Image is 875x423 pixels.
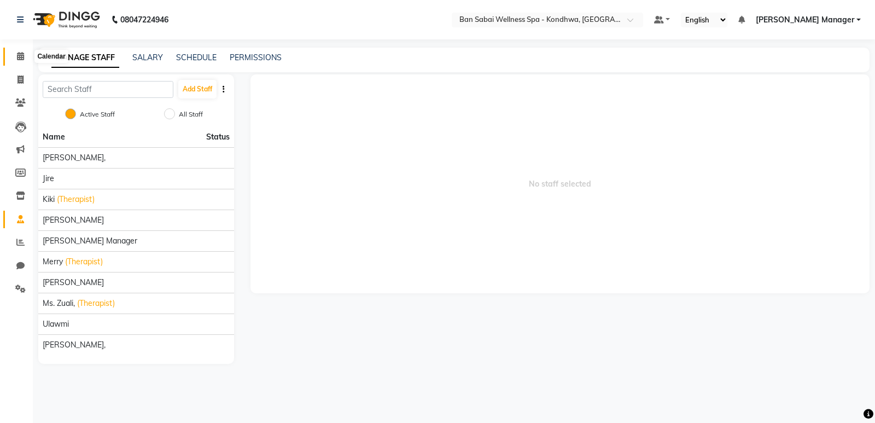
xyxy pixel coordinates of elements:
[51,48,119,68] a: MANAGE STAFF
[43,173,54,184] span: Jire
[65,256,103,268] span: (Therapist)
[178,80,217,98] button: Add Staff
[43,194,55,205] span: Kiki
[250,74,870,293] span: No staff selected
[43,235,137,247] span: [PERSON_NAME] Manager
[206,131,230,143] span: Status
[34,50,68,63] div: Calendar
[43,298,75,309] span: Ms. Zuali,
[43,277,104,288] span: [PERSON_NAME]
[176,53,217,62] a: SCHEDULE
[230,53,282,62] a: PERMISSIONS
[57,194,95,205] span: (Therapist)
[43,152,106,164] span: [PERSON_NAME],
[28,4,103,35] img: logo
[43,215,104,226] span: [PERSON_NAME]
[80,109,115,119] label: Active Staff
[43,318,69,330] span: Ulawmi
[132,53,163,62] a: SALARY
[43,132,65,142] span: Name
[77,298,115,309] span: (Therapist)
[43,81,173,98] input: Search Staff
[43,339,106,351] span: [PERSON_NAME],
[43,256,63,268] span: Merry
[756,14,854,26] span: [PERSON_NAME] Manager
[179,109,203,119] label: All Staff
[120,4,168,35] b: 08047224946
